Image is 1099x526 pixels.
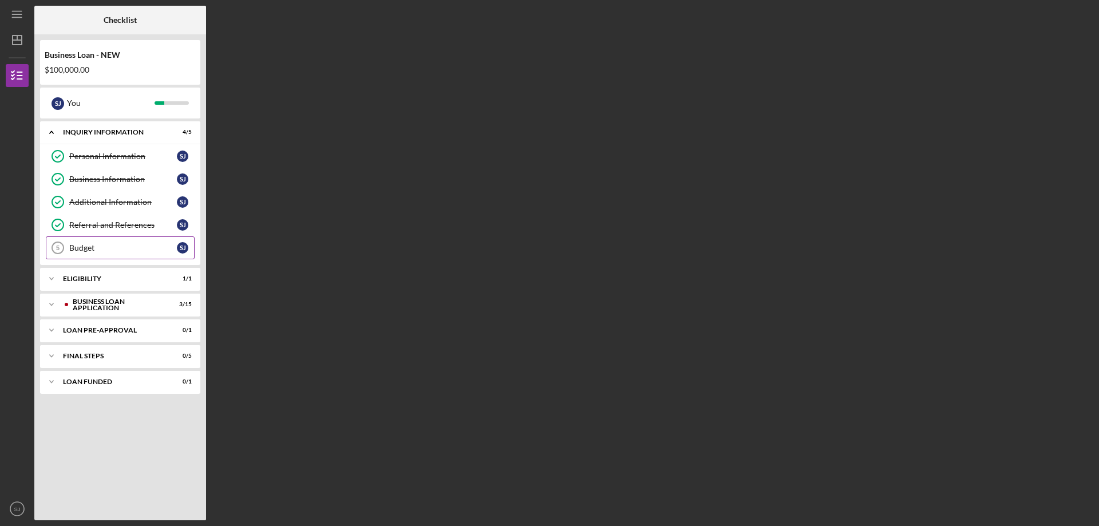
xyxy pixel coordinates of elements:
div: 0 / 1 [171,378,192,385]
div: S J [177,242,188,254]
a: 5BudgetSJ [46,236,195,259]
div: 3 / 15 [171,301,192,308]
div: Additional Information [69,197,177,207]
a: Personal InformationSJ [46,145,195,168]
tspan: 5 [56,244,60,251]
b: Checklist [104,15,137,25]
div: FINAL STEPS [63,353,163,359]
div: BUSINESS LOAN APPLICATION [73,298,163,311]
button: SJ [6,497,29,520]
div: 0 / 5 [171,353,192,359]
div: 1 / 1 [171,275,192,282]
a: Referral and ReferencesSJ [46,213,195,236]
div: S J [177,151,188,162]
div: You [67,93,155,113]
div: INQUIRY INFORMATION [63,129,163,136]
div: LOAN FUNDED [63,378,163,385]
div: $100,000.00 [45,65,196,74]
div: Business Information [69,175,177,184]
div: Budget [69,243,177,252]
div: S J [177,196,188,208]
div: Referral and References [69,220,177,230]
text: SJ [14,506,20,512]
div: ELIGIBILITY [63,275,163,282]
a: Business InformationSJ [46,168,195,191]
div: LOAN PRE-APPROVAL [63,327,163,334]
div: S J [177,219,188,231]
div: Personal Information [69,152,177,161]
div: 4 / 5 [171,129,192,136]
div: 0 / 1 [171,327,192,334]
div: S J [177,173,188,185]
a: Additional InformationSJ [46,191,195,213]
div: S J [52,97,64,110]
div: Business Loan - NEW [45,50,196,60]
